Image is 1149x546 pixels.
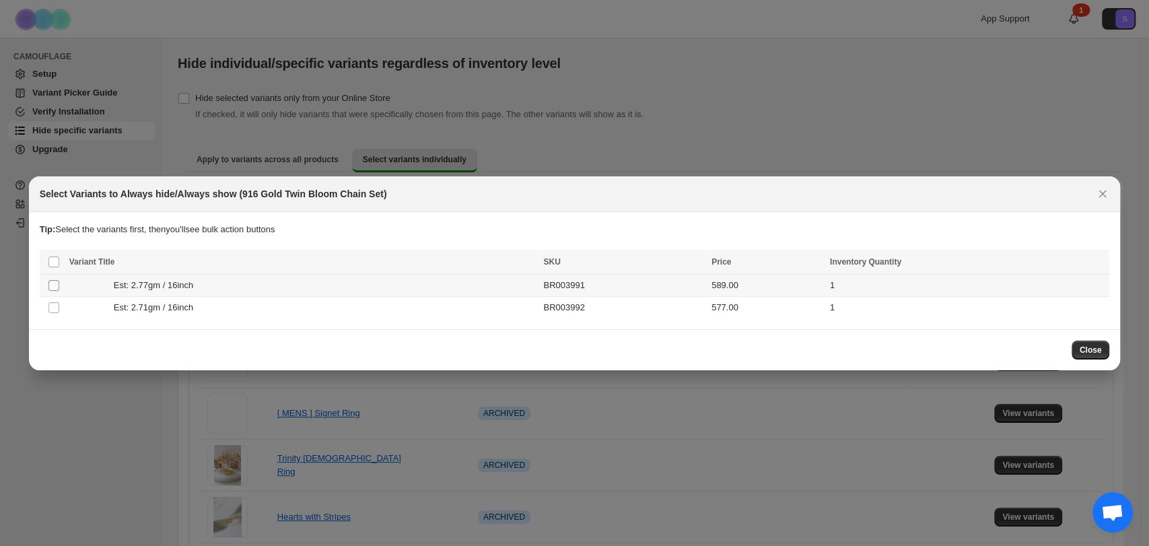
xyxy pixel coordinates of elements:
[826,274,1109,296] td: 1
[69,257,115,267] span: Variant Title
[40,224,56,234] strong: Tip:
[539,274,707,296] td: BR003991
[1080,345,1102,355] span: Close
[1092,492,1133,533] a: Open chat
[711,257,731,267] span: Price
[707,296,826,318] td: 577.00
[830,257,901,267] span: Inventory Quantity
[1072,341,1110,360] button: Close
[114,279,201,292] span: Est: 2.77gm / 16inch
[40,223,1110,236] p: Select the variants first, then you'll see bulk action buttons
[707,274,826,296] td: 589.00
[539,296,707,318] td: BR003992
[543,257,560,267] span: SKU
[1093,184,1112,203] button: Close
[40,187,387,201] h2: Select Variants to Always hide/Always show (916 Gold Twin Bloom Chain Set)
[114,301,201,314] span: Est: 2.71gm / 16inch
[826,296,1109,318] td: 1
